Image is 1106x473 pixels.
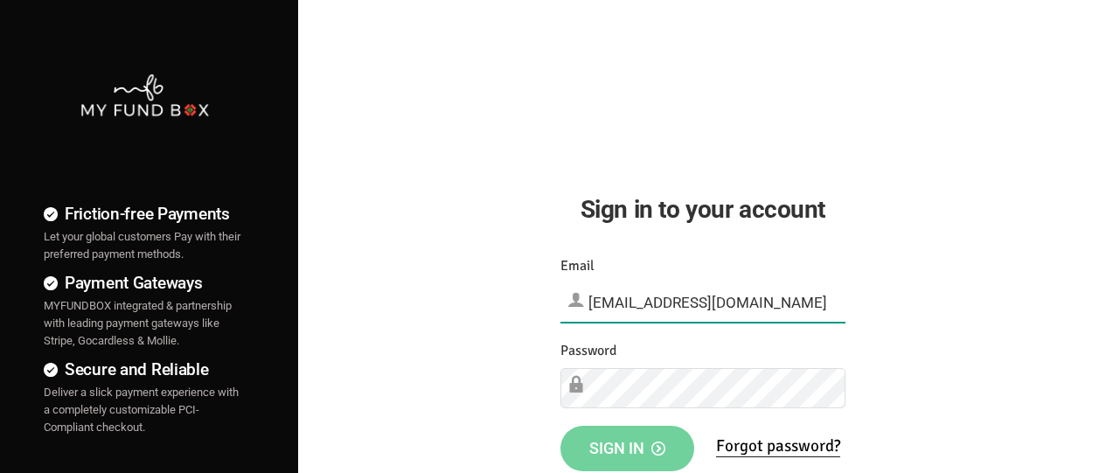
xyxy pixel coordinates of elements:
[560,255,595,277] label: Email
[560,426,694,471] button: Sign in
[44,230,240,261] span: Let your global customers Pay with their preferred payment methods.
[560,283,845,322] input: Email
[44,386,239,434] span: Deliver a slick payment experience with a completely customizable PCI-Compliant checkout.
[80,73,210,118] img: mfbwhite.png
[44,201,246,226] h4: Friction-free Payments
[44,357,246,382] h4: Secure and Reliable
[716,435,840,457] a: Forgot password?
[44,270,246,296] h4: Payment Gateways
[560,340,616,362] label: Password
[589,439,665,457] span: Sign in
[44,299,232,347] span: MYFUNDBOX integrated & partnership with leading payment gateways like Stripe, Gocardless & Mollie.
[560,191,845,228] h2: Sign in to your account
